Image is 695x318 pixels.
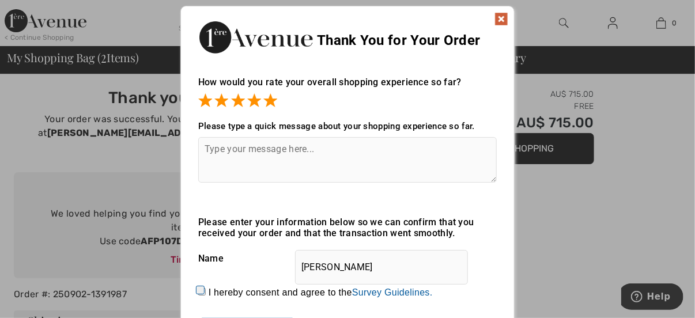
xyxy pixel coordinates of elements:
[198,65,497,109] div: How would you rate your overall shopping experience so far?
[198,217,497,238] div: Please enter your information below so we can confirm that you received your order and that the t...
[352,287,433,297] a: Survey Guidelines.
[198,121,497,131] div: Please type a quick message about your shopping experience so far.
[198,18,313,56] img: Thank You for Your Order
[494,12,508,26] img: x
[209,287,433,298] label: I hereby consent and agree to the
[26,8,50,18] span: Help
[317,32,480,48] span: Thank You for Your Order
[198,244,497,273] div: Name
